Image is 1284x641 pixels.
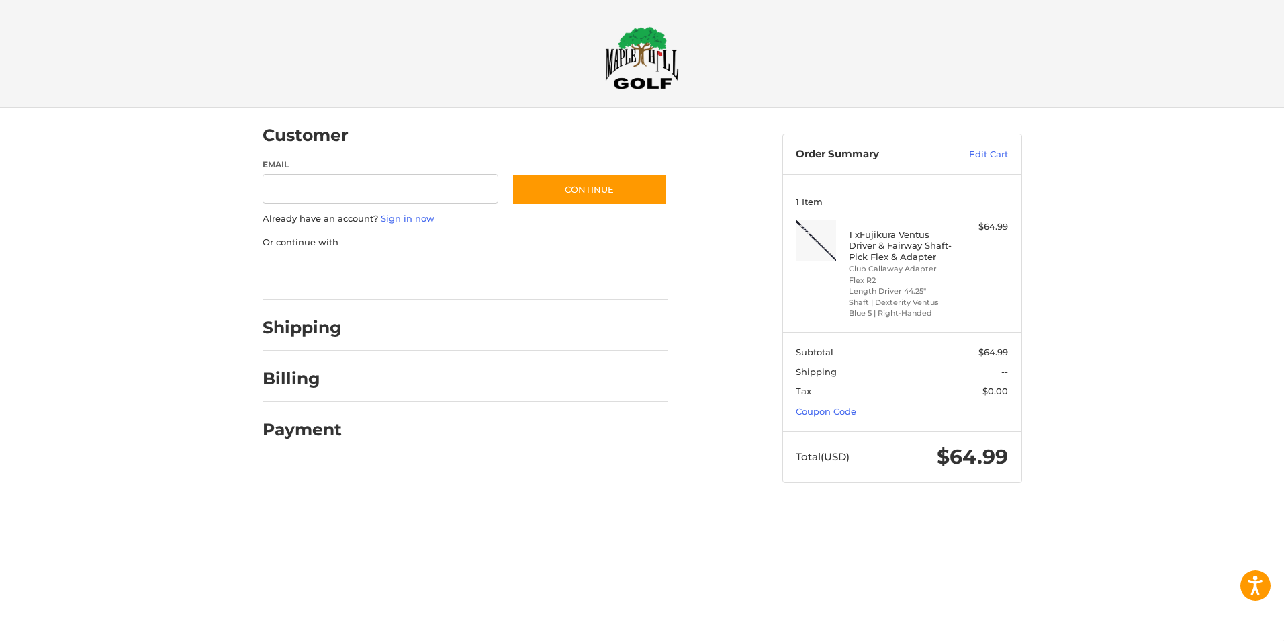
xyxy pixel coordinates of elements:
h2: Payment [263,419,342,440]
span: Total (USD) [796,450,850,463]
iframe: PayPal-paylater [372,262,473,286]
li: Shaft | Dexterity Ventus Blue 5 | Right-Handed [849,297,952,319]
iframe: PayPal-paypal [258,262,359,286]
li: Club Callaway Adapter [849,263,952,275]
span: Subtotal [796,347,833,357]
h2: Customer [263,125,349,146]
span: Shipping [796,366,837,377]
li: Flex R2 [849,275,952,286]
iframe: PayPal-venmo [486,262,586,286]
button: Continue [512,174,668,205]
p: Or continue with [263,236,668,249]
span: $64.99 [978,347,1008,357]
span: $64.99 [937,444,1008,469]
img: Maple Hill Golf [605,26,679,89]
p: Already have an account? [263,212,668,226]
a: Sign in now [381,213,434,224]
h2: Shipping [263,317,342,338]
li: Length Driver 44.25" [849,286,952,297]
a: Coupon Code [796,406,856,417]
a: Edit Cart [940,148,1008,161]
span: $0.00 [982,386,1008,396]
h3: Order Summary [796,148,940,161]
label: Email [263,159,499,171]
span: -- [1001,366,1008,377]
span: Tax [796,386,811,396]
h4: 1 x Fujikura Ventus Driver & Fairway Shaft- Pick Flex & Adapter [849,229,952,262]
h3: 1 Item [796,196,1008,207]
h2: Billing [263,368,341,389]
div: $64.99 [955,220,1008,234]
